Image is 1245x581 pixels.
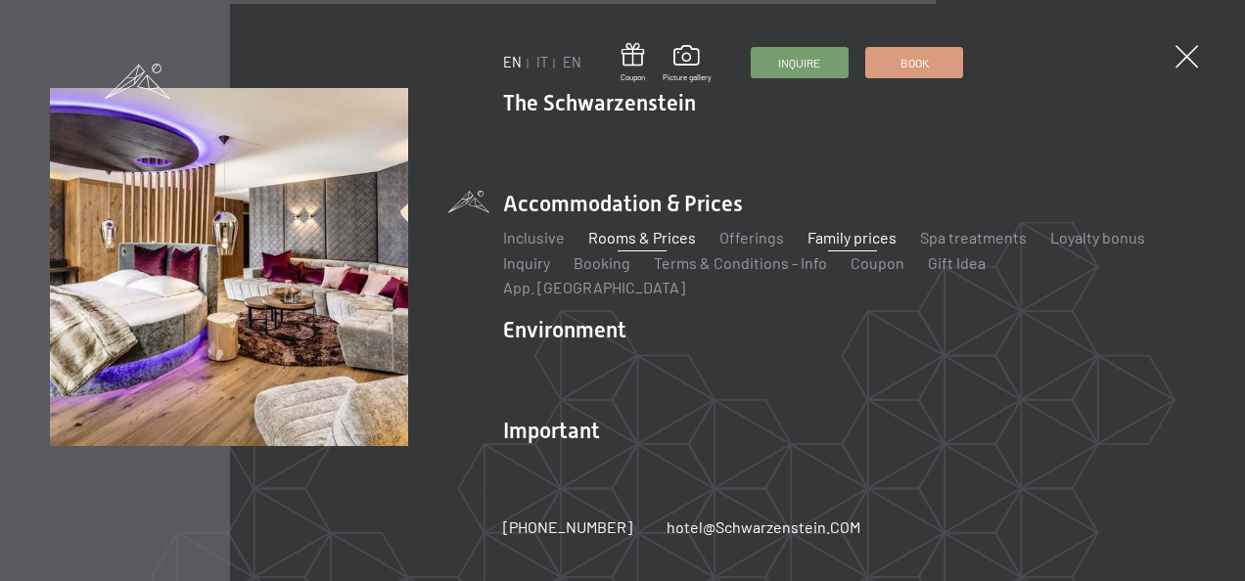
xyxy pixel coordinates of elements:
a: Book [866,48,962,77]
a: Offerings [719,228,784,246]
span: [PHONE_NUMBER] [503,517,632,536]
a: hotel@Schwarzenstein.COM [667,516,860,538]
a: Gift Idea [928,253,986,272]
font: COM [830,517,860,536]
font: Schwarzenstein. [715,517,830,536]
a: App. [GEOGRAPHIC_DATA] [503,278,685,296]
span: Inquire [778,55,820,71]
a: Inquiry [503,253,550,272]
a: EN [563,54,581,70]
a: Inquire [752,48,848,77]
a: IT [536,54,548,70]
a: Terms & Conditions - Info [654,253,827,272]
a: Rooms & Prices [588,228,696,246]
a: Booking [574,253,630,272]
a: Coupon [851,253,904,272]
a: EN [503,54,522,70]
a: [PHONE_NUMBER] [503,516,632,538]
a: Spa treatments [920,228,1027,246]
a: Loyalty bonus [1050,228,1145,246]
a: Picture gallery [663,45,712,82]
a: Coupon [621,43,645,83]
a: Family prices [807,228,897,246]
span: Coupon [621,72,645,83]
span: Picture gallery [663,72,712,83]
a: Inclusive [503,228,565,246]
span: Book [900,55,929,71]
font: hotel@ [667,517,715,536]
